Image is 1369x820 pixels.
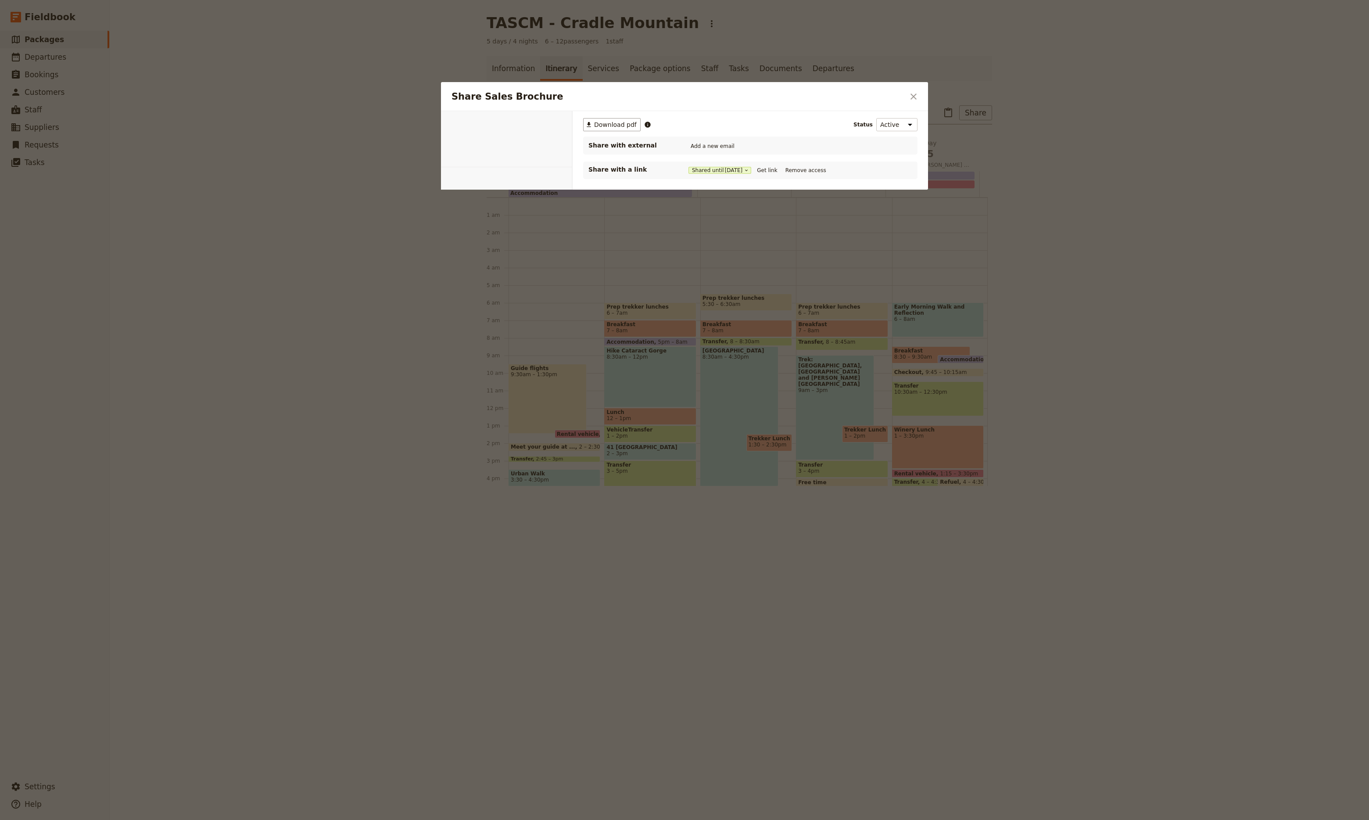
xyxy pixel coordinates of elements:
span: Share with external [588,141,676,150]
button: Add a new email [688,141,737,151]
select: Status [876,118,917,131]
span: Download pdf [594,120,637,129]
button: Get link [755,165,779,175]
span: [DATE] [725,167,743,174]
p: Share with a link [588,165,676,174]
button: ​Download pdf [583,118,641,131]
button: Close dialog [906,89,921,104]
span: Status [853,121,873,128]
h2: Share Sales Brochure [452,90,904,103]
button: Shared until[DATE] [688,167,751,174]
button: Remove access [783,165,828,175]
